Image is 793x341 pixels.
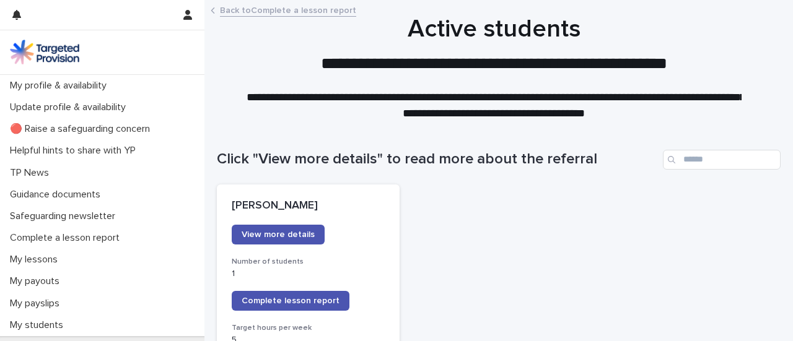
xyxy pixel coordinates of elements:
p: Update profile & availability [5,101,136,113]
p: 1 [232,269,385,279]
h1: Click "View more details" to read more about the referral [217,150,658,168]
a: View more details [232,225,325,244]
p: Complete a lesson report [5,232,129,244]
p: My payouts [5,275,69,287]
p: Helpful hints to share with YP [5,145,146,157]
h3: Number of students [232,257,385,267]
a: Complete lesson report [232,291,349,311]
p: My profile & availability [5,80,116,92]
span: View more details [242,230,315,239]
p: Safeguarding newsletter [5,210,125,222]
p: [PERSON_NAME] [232,199,385,213]
input: Search [663,150,781,170]
p: TP News [5,167,59,179]
span: Complete lesson report [242,296,340,305]
p: Guidance documents [5,189,110,201]
p: My students [5,319,73,331]
a: Back toComplete a lesson report [220,2,356,17]
p: My payslips [5,298,69,309]
h3: Target hours per week [232,323,385,333]
p: 🔴 Raise a safeguarding concern [5,123,160,135]
img: M5nRWzHhSzIhMunXDL62 [10,40,79,64]
h1: Active students [217,14,771,44]
p: My lessons [5,254,68,265]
